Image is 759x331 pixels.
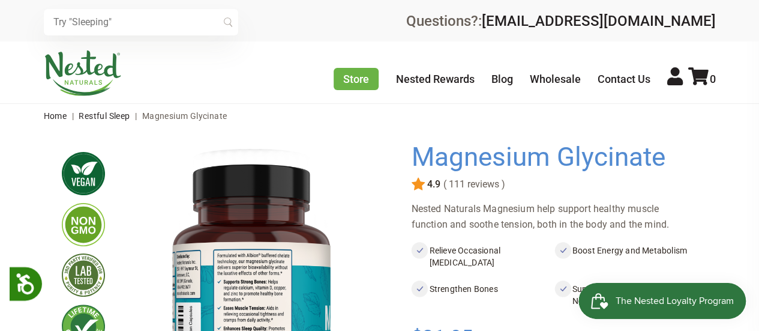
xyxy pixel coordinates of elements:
[598,73,650,85] a: Contact Us
[411,142,691,172] h1: Magnesium Glycinate
[406,14,716,28] div: Questions?:
[62,152,105,195] img: vegan
[530,73,581,85] a: Wholesale
[411,201,697,232] div: Nested Naturals Magnesium help support healthy muscle function and soothe tension, both in the bo...
[482,13,716,29] a: [EMAIL_ADDRESS][DOMAIN_NAME]
[44,9,238,35] input: Try "Sleeping"
[554,242,697,271] li: Boost Energy and Metabolism
[411,242,554,271] li: Relieve Occasional [MEDICAL_DATA]
[491,73,513,85] a: Blog
[411,281,554,309] li: Strengthen Bones
[44,50,122,96] img: Nested Naturals
[554,281,697,309] li: Support Healthy Muscle and Nerve Function
[79,111,130,121] a: Restful Sleep
[411,177,425,192] img: star.svg
[440,179,505,190] span: ( 111 reviews )
[69,111,77,121] span: |
[578,283,747,319] iframe: Button to open loyalty program pop-up
[425,179,440,190] span: 4.9
[142,111,227,121] span: Magnesium Glycinate
[62,203,105,246] img: gmofree
[710,73,716,85] span: 0
[396,73,475,85] a: Nested Rewards
[44,104,716,128] nav: breadcrumbs
[44,111,67,121] a: Home
[132,111,140,121] span: |
[688,73,716,85] a: 0
[334,68,379,90] a: Store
